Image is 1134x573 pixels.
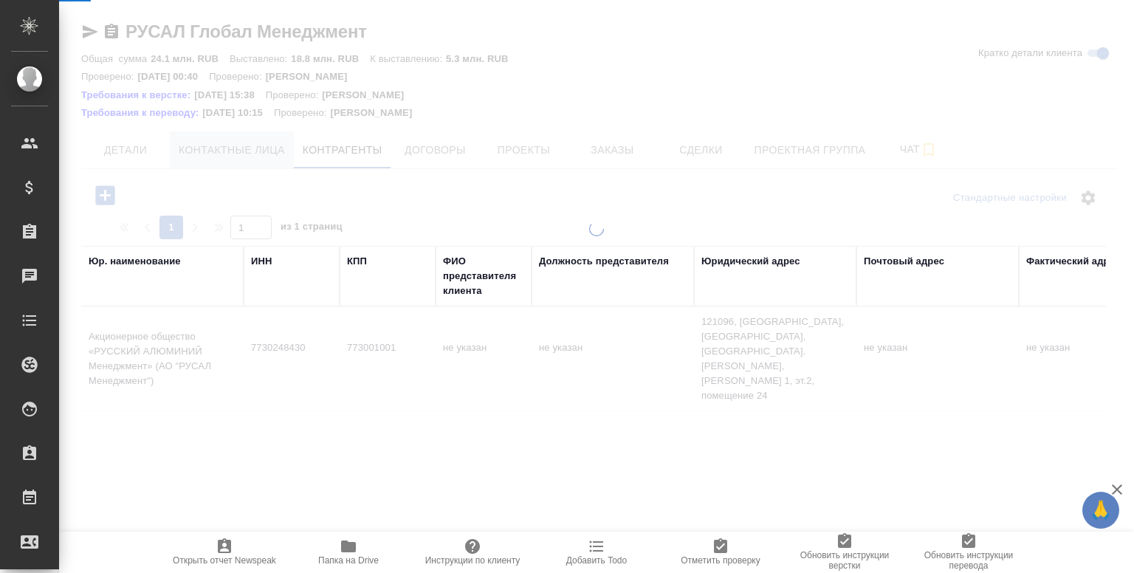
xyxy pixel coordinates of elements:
[286,532,410,573] button: Папка на Drive
[1082,492,1119,529] button: 🙏
[1026,254,1120,269] div: Фактический адрес
[535,532,659,573] button: Добавить Todo
[425,555,520,566] span: Инструкции по клиенту
[659,532,783,573] button: Отметить проверку
[864,254,944,269] div: Почтовый адрес
[681,555,760,566] span: Отметить проверку
[539,254,669,269] div: Должность представителя
[251,254,272,269] div: ИНН
[410,532,535,573] button: Инструкции по клиенту
[318,555,379,566] span: Папка на Drive
[347,254,367,269] div: КПП
[566,555,627,566] span: Добавить Todo
[783,532,907,573] button: Обновить инструкции верстки
[1088,495,1113,526] span: 🙏
[791,550,898,571] span: Обновить инструкции верстки
[173,555,276,566] span: Открыть отчет Newspeak
[907,532,1031,573] button: Обновить инструкции перевода
[162,532,286,573] button: Открыть отчет Newspeak
[915,550,1022,571] span: Обновить инструкции перевода
[89,254,181,269] div: Юр. наименование
[443,254,524,298] div: ФИО представителя клиента
[701,254,800,269] div: Юридический адрес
